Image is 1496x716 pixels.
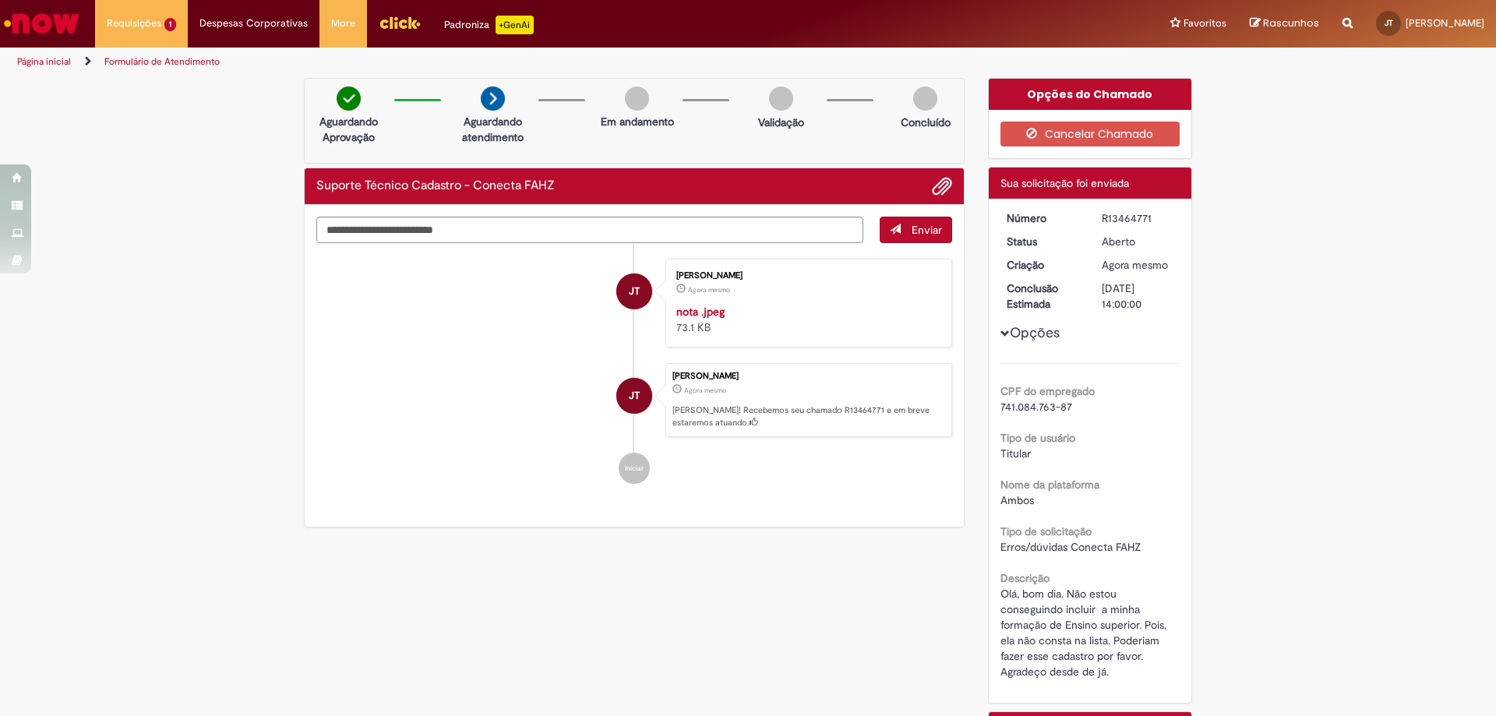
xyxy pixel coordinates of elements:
[1385,18,1393,28] span: JT
[1102,280,1174,312] div: [DATE] 14:00:00
[932,176,952,196] button: Adicionar anexos
[1000,400,1072,414] span: 741.084.763-87
[1102,210,1174,226] div: R13464771
[1000,571,1050,585] b: Descrição
[107,16,161,31] span: Requisições
[1000,122,1180,146] button: Cancelar Chamado
[1000,384,1095,398] b: CPF do empregado
[2,8,82,39] img: ServiceNow
[672,372,944,381] div: [PERSON_NAME]
[676,305,725,319] a: nota .jpeg
[616,378,652,414] div: Jose Adriano Trajano
[616,273,652,309] div: Jose Adriano Trajano
[316,179,555,193] h2: Suporte Técnico Cadastro - Conecta FAHZ Histórico de tíquete
[1184,16,1226,31] span: Favoritos
[337,86,361,111] img: check-circle-green.png
[629,273,640,310] span: JT
[12,48,986,76] ul: Trilhas de página
[1000,587,1170,679] span: Olá, bom dia. Não estou conseguindo incluir a minha formação de Ensino superior. Pois, ela não co...
[316,363,952,438] li: Jose Adriano Trajano
[913,86,937,111] img: img-circle-grey.png
[1000,176,1129,190] span: Sua solicitação foi enviada
[1102,234,1174,249] div: Aberto
[444,16,534,34] div: Padroniza
[901,115,951,130] p: Concluído
[199,16,308,31] span: Despesas Corporativas
[995,234,1091,249] dt: Status
[1000,540,1141,554] span: Erros/dúvidas Conecta FAHZ
[995,210,1091,226] dt: Número
[995,257,1091,273] dt: Criação
[625,86,649,111] img: img-circle-grey.png
[1263,16,1319,30] span: Rascunhos
[601,114,674,129] p: Em andamento
[455,114,531,145] p: Aguardando atendimento
[1102,257,1174,273] div: 30/08/2025 10:21:02
[912,223,942,237] span: Enviar
[316,217,863,243] textarea: Digite sua mensagem aqui...
[989,79,1192,110] div: Opções do Chamado
[311,114,386,145] p: Aguardando Aprovação
[164,18,176,31] span: 1
[1000,431,1075,445] b: Tipo de usuário
[1000,478,1099,492] b: Nome da plataforma
[995,280,1091,312] dt: Conclusão Estimada
[1250,16,1319,31] a: Rascunhos
[331,16,355,31] span: More
[481,86,505,111] img: arrow-next.png
[676,304,936,335] div: 73.1 KB
[104,55,220,68] a: Formulário de Atendimento
[684,386,726,395] time: 30/08/2025 10:21:02
[1000,524,1092,538] b: Tipo de solicitação
[1102,258,1168,272] span: Agora mesmo
[316,243,952,500] ul: Histórico de tíquete
[17,55,71,68] a: Página inicial
[880,217,952,243] button: Enviar
[1000,493,1034,507] span: Ambos
[629,377,640,414] span: JT
[688,285,730,295] span: Agora mesmo
[688,285,730,295] time: 30/08/2025 10:20:43
[1406,16,1484,30] span: [PERSON_NAME]
[672,404,944,429] p: [PERSON_NAME]! Recebemos seu chamado R13464771 e em breve estaremos atuando.
[1000,446,1031,460] span: Titular
[379,11,421,34] img: click_logo_yellow_360x200.png
[758,115,804,130] p: Validação
[684,386,726,395] span: Agora mesmo
[496,16,534,34] p: +GenAi
[769,86,793,111] img: img-circle-grey.png
[676,271,936,280] div: [PERSON_NAME]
